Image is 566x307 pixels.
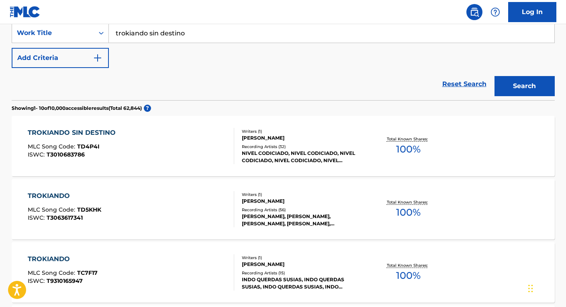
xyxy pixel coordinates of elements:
div: INDO QUERDAS SUSIAS, INDO QUERDAS SUSIAS, INDO QUERDAS SUSIAS, INDO QUERDAS SUSIAS, INDO QUERDAS ... [242,276,363,291]
div: [PERSON_NAME] [242,261,363,268]
img: help [490,7,500,17]
button: Search [494,76,555,96]
p: Total Known Shares: [387,262,430,268]
div: Drag [528,276,533,301]
div: [PERSON_NAME] [242,198,363,205]
div: TROKIANDO [28,191,101,201]
span: MLC Song Code : [28,269,77,276]
span: ISWC : [28,214,47,221]
div: TROKIANDO [28,254,98,264]
a: TROKIANDO SIN DESTINOMLC Song Code:TD4P4IISWC:T3010683786Writers (1)[PERSON_NAME]Recording Artist... [12,116,555,176]
div: Work Title [17,28,89,38]
div: Writers ( 1 ) [242,192,363,198]
span: 100 % [396,268,421,283]
span: ISWC : [28,151,47,158]
span: T3010683786 [47,151,85,158]
div: Recording Artists ( 56 ) [242,207,363,213]
div: NIVEL CODICIADO, NIVEL CODICIADO, NIVEL CODICIADO, NIVEL CODICIADO, NIVEL CODICIADO [242,150,363,164]
span: TD5KHK [77,206,101,213]
img: search [470,7,479,17]
a: TROKIANDOMLC Song Code:TD5KHKISWC:T3063617341Writers (1)[PERSON_NAME]Recording Artists (56)[PERSO... [12,179,555,239]
a: TROKIANDOMLC Song Code:TC7F17ISWC:T9310165947Writers (1)[PERSON_NAME]Recording Artists (15)INDO Q... [12,242,555,303]
a: Log In [508,2,556,22]
span: 100 % [396,142,421,157]
div: [PERSON_NAME], [PERSON_NAME], [PERSON_NAME], [PERSON_NAME], [PERSON_NAME] [242,213,363,227]
p: Total Known Shares: [387,136,430,142]
span: T9310165947 [47,277,83,284]
div: [PERSON_NAME] [242,134,363,142]
span: MLC Song Code : [28,143,77,150]
p: Total Known Shares: [387,199,430,205]
span: TC7F17 [77,269,98,276]
button: Add Criteria [12,48,109,68]
div: Help [487,4,503,20]
img: MLC Logo [10,6,41,18]
span: ? [144,105,151,112]
div: TROKIANDO SIN DESTINO [28,128,120,138]
a: Public Search [466,4,482,20]
div: Recording Artists ( 15 ) [242,270,363,276]
iframe: Chat Widget [526,268,566,307]
span: TD4P4I [77,143,100,150]
p: Showing 1 - 10 of 10,000 accessible results (Total 62,844 ) [12,105,142,112]
span: T3063617341 [47,214,83,221]
div: Writers ( 1 ) [242,128,363,134]
div: Recording Artists ( 32 ) [242,144,363,150]
span: ISWC : [28,277,47,284]
form: Search Form [12,23,555,100]
img: 9d2ae6d4665cec9f34b9.svg [93,53,102,63]
span: 100 % [396,205,421,220]
span: MLC Song Code : [28,206,77,213]
a: Reset Search [438,75,490,93]
div: Writers ( 1 ) [242,255,363,261]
